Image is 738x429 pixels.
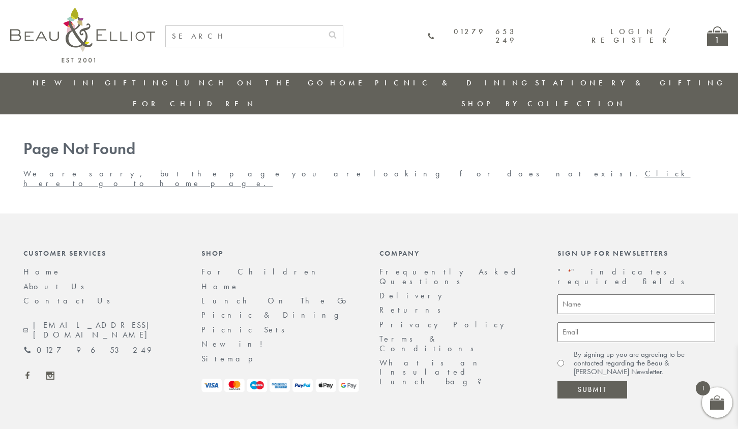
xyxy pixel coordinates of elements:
[23,346,152,355] a: 01279 653 249
[696,381,710,395] span: 1
[166,26,322,47] input: SEARCH
[557,294,715,314] input: Name
[13,140,725,188] div: We are sorry, but the page you are looking for does not exist.
[375,78,530,88] a: Picnic & Dining
[535,78,726,88] a: Stationery & Gifting
[201,266,323,277] a: For Children
[379,290,448,301] a: Delivery
[23,281,91,292] a: About Us
[557,381,627,399] input: Submit
[379,249,537,257] div: Company
[201,353,267,364] a: Sitemap
[707,26,728,46] a: 1
[201,339,270,349] a: New in!
[557,267,715,286] p: " " indicates required fields
[201,295,352,306] a: Lunch On The Go
[201,310,349,320] a: Picnic & Dining
[201,379,359,392] img: payment-logos.png
[23,321,181,340] a: [EMAIL_ADDRESS][DOMAIN_NAME]
[23,295,117,306] a: Contact Us
[23,266,61,277] a: Home
[557,322,715,342] input: Email
[461,99,626,109] a: Shop by collection
[379,333,481,353] a: Terms & Conditions
[201,281,239,292] a: Home
[592,26,671,45] a: Login / Register
[379,357,490,387] a: What is an Insulated Lunch bag?
[201,324,291,335] a: Picnic Sets
[105,78,171,88] a: Gifting
[175,78,326,88] a: Lunch On The Go
[330,78,371,88] a: Home
[23,168,691,188] a: Click here to go to home page.
[574,350,715,377] label: By signing up you are agreeing to be contacted regarding the Beau & [PERSON_NAME] Newsletter.
[201,249,359,257] div: Shop
[10,8,155,63] img: logo
[23,249,181,257] div: Customer Services
[33,78,101,88] a: New in!
[557,249,715,257] div: Sign up for newsletters
[379,304,448,315] a: Returns
[428,27,517,45] a: 01279 653 249
[379,266,522,286] a: Frequently Asked Questions
[379,319,510,330] a: Privacy Policy
[23,140,715,159] h1: Page Not Found
[133,99,256,109] a: For Children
